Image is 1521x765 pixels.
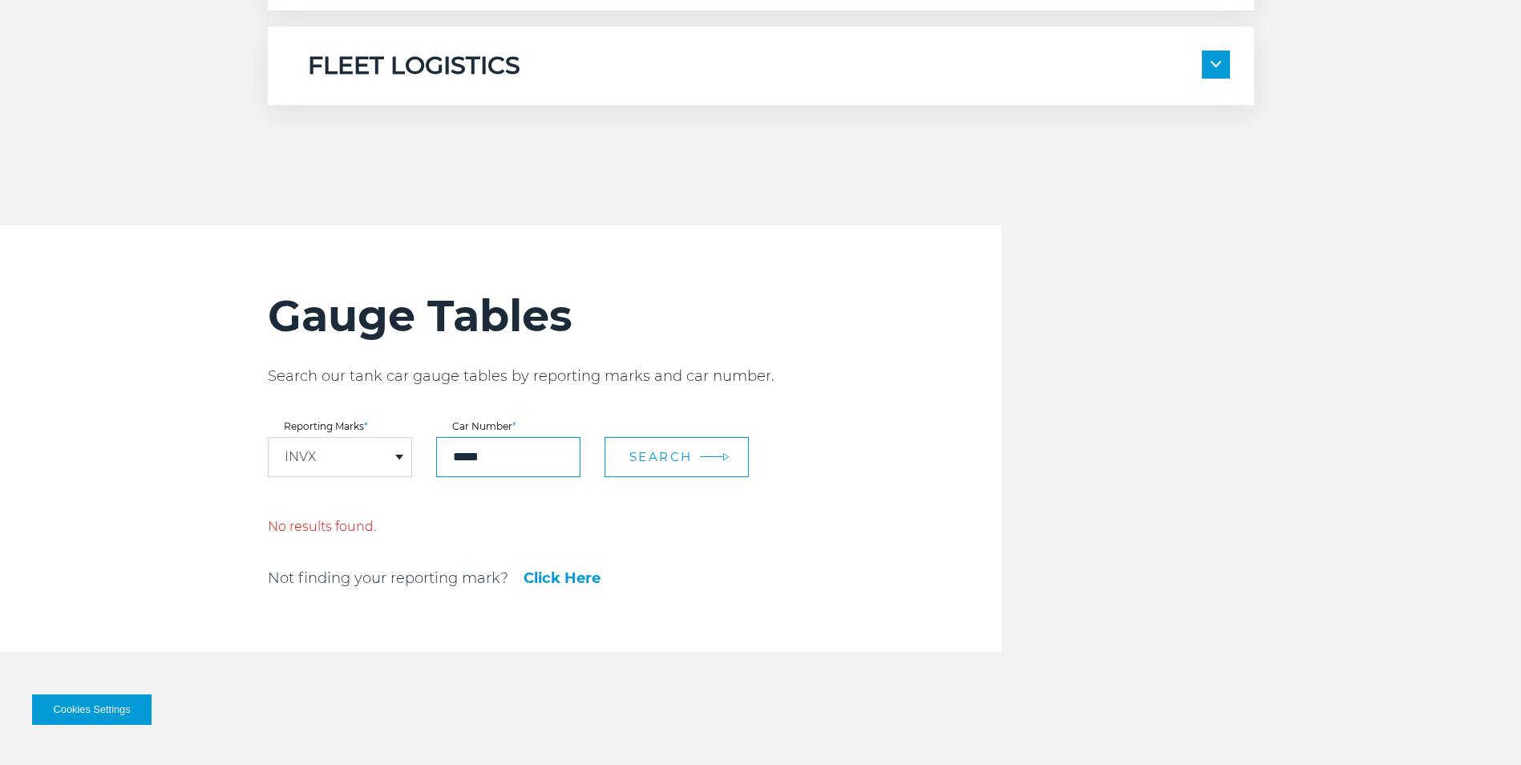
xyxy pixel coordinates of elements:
h5: FLEET LOGISTICS [308,51,520,81]
a: Click Here [524,571,601,585]
img: arrow [1211,61,1221,67]
p: Not finding your reporting mark? [268,569,508,588]
p: Search our tank car gauge tables by reporting marks and car number. [268,366,1001,386]
button: Cookies Settings [32,694,152,725]
iframe: Chat Widget [1441,688,1521,765]
span: Search [629,449,693,464]
h2: Gauge Tables [268,289,1001,342]
img: arrow [722,453,729,462]
label: Reporting Marks [268,422,412,431]
label: Car Number [436,422,580,431]
a: INVX [285,451,316,463]
p: No results found. [268,517,492,536]
button: Search arrow arrow [605,437,749,477]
